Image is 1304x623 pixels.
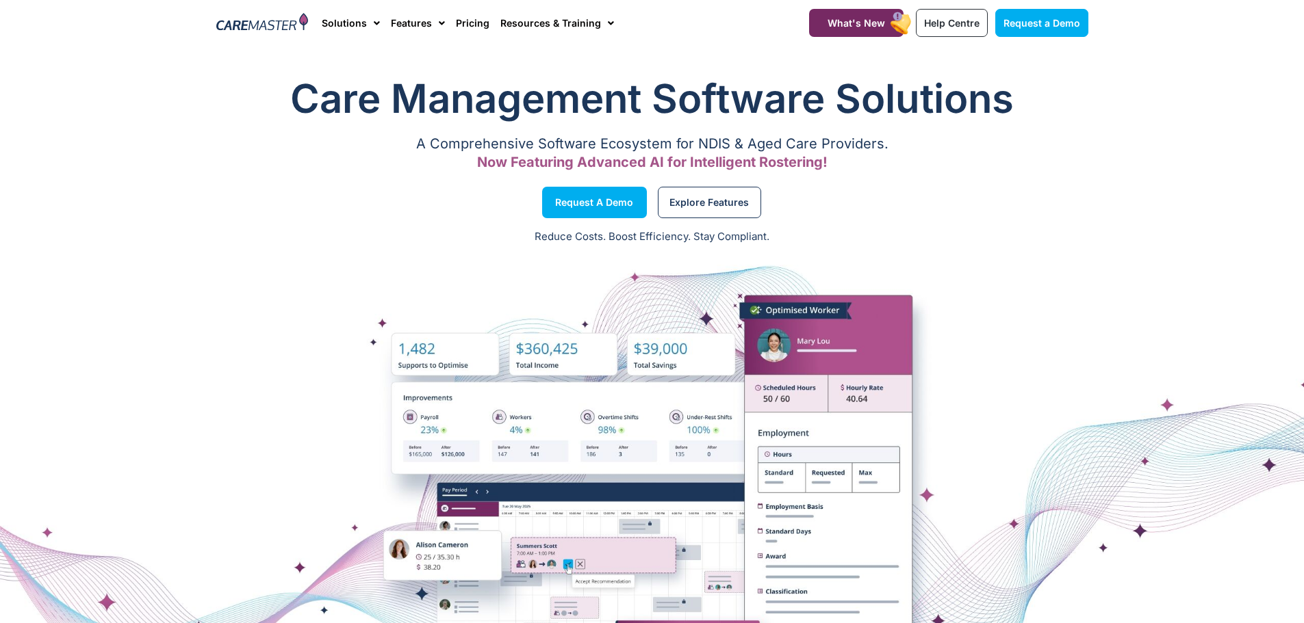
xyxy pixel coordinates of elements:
[216,140,1088,148] p: A Comprehensive Software Ecosystem for NDIS & Aged Care Providers.
[669,199,749,206] span: Explore Features
[828,17,885,29] span: What's New
[924,17,980,29] span: Help Centre
[995,9,1088,37] a: Request a Demo
[477,154,828,170] span: Now Featuring Advanced AI for Intelligent Rostering!
[1003,17,1080,29] span: Request a Demo
[216,71,1088,126] h1: Care Management Software Solutions
[658,187,761,218] a: Explore Features
[555,199,633,206] span: Request a Demo
[8,229,1296,245] p: Reduce Costs. Boost Efficiency. Stay Compliant.
[216,13,309,34] img: CareMaster Logo
[916,9,988,37] a: Help Centre
[809,9,904,37] a: What's New
[542,187,647,218] a: Request a Demo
